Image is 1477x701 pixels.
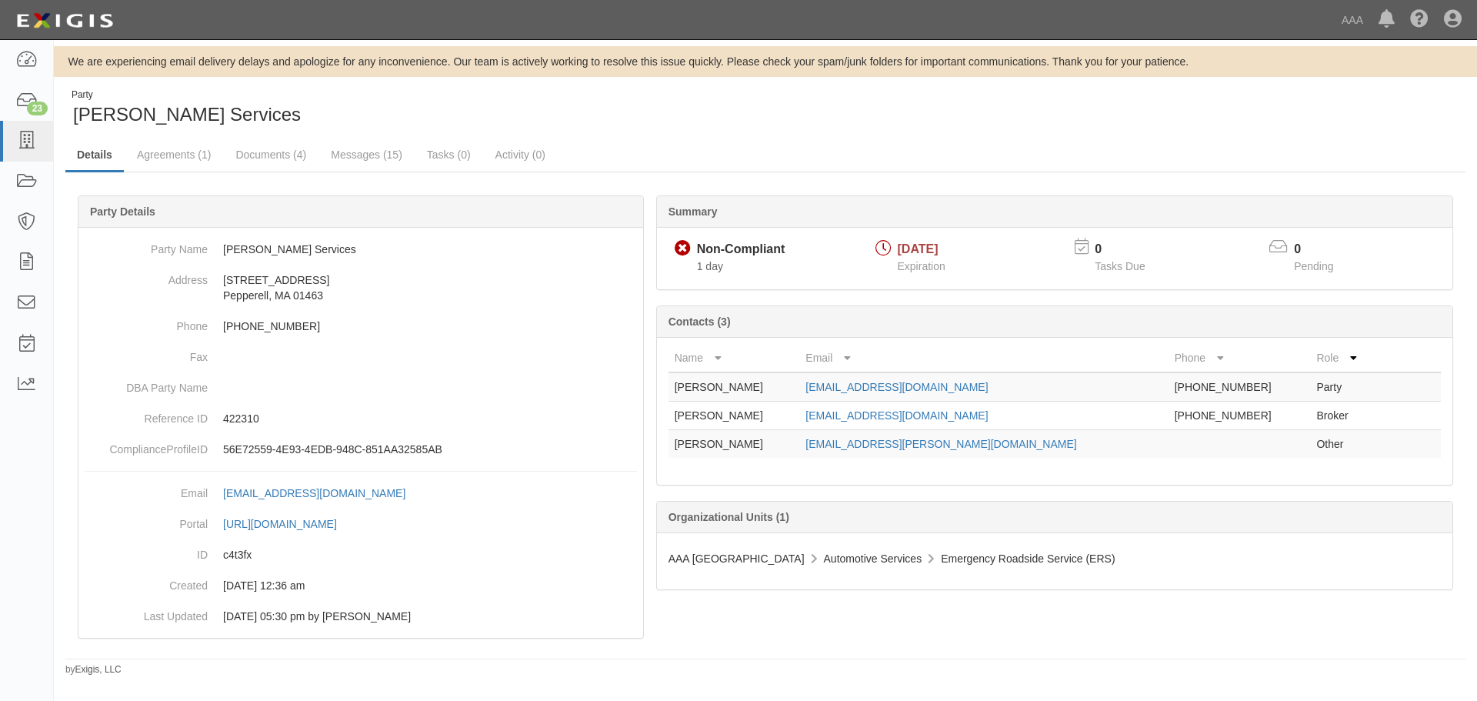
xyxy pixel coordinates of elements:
[898,260,945,272] span: Expiration
[85,434,208,457] dt: ComplianceProfileID
[85,570,208,593] dt: Created
[65,663,122,676] small: by
[898,242,939,255] span: [DATE]
[1169,344,1311,372] th: Phone
[805,381,988,393] a: [EMAIL_ADDRESS][DOMAIN_NAME]
[85,539,208,562] dt: ID
[668,430,800,459] td: [PERSON_NAME]
[85,478,208,501] dt: Email
[1169,402,1311,430] td: [PHONE_NUMBER]
[224,139,318,170] a: Documents (4)
[668,205,718,218] b: Summary
[85,265,637,311] dd: [STREET_ADDRESS] Pepperell, MA 01463
[85,509,208,532] dt: Portal
[668,552,805,565] span: AAA [GEOGRAPHIC_DATA]
[54,54,1477,69] div: We are experiencing email delivery delays and apologize for any inconvenience. Our team is active...
[1410,11,1429,29] i: Help Center - Complianz
[223,518,354,530] a: [URL][DOMAIN_NAME]
[1294,260,1333,272] span: Pending
[415,139,482,170] a: Tasks (0)
[697,260,723,272] span: Since 08/12/2025
[75,664,122,675] a: Exigis, LLC
[85,539,637,570] dd: c4t3fx
[27,102,48,115] div: 23
[85,265,208,288] dt: Address
[824,552,922,565] span: Automotive Services
[85,601,637,632] dd: 04/16/2024 05:30 pm by Benjamin Tully
[799,344,1168,372] th: Email
[85,234,208,257] dt: Party Name
[223,442,637,457] p: 56E72559-4E93-4EDB-948C-851AA32585AB
[223,487,422,499] a: [EMAIL_ADDRESS][DOMAIN_NAME]
[1294,241,1352,259] p: 0
[90,205,155,218] b: Party Details
[12,7,118,35] img: logo-5460c22ac91f19d4615b14bd174203de0afe785f0fc80cf4dbbc73dc1793850b.png
[668,372,800,402] td: [PERSON_NAME]
[1169,372,1311,402] td: [PHONE_NUMBER]
[85,234,637,265] dd: [PERSON_NAME] Services
[73,104,301,125] span: [PERSON_NAME] Services
[1095,241,1164,259] p: 0
[125,139,222,170] a: Agreements (1)
[319,139,414,170] a: Messages (15)
[668,402,800,430] td: [PERSON_NAME]
[85,342,208,365] dt: Fax
[668,344,800,372] th: Name
[668,315,731,328] b: Contacts (3)
[1334,5,1371,35] a: AAA
[65,88,754,128] div: L H Morine Services
[805,409,988,422] a: [EMAIL_ADDRESS][DOMAIN_NAME]
[1310,372,1379,402] td: Party
[484,139,557,170] a: Activity (0)
[85,311,637,342] dd: [PHONE_NUMBER]
[85,403,208,426] dt: Reference ID
[65,139,124,172] a: Details
[85,601,208,624] dt: Last Updated
[675,241,691,257] i: Non-Compliant
[1310,430,1379,459] td: Other
[1310,402,1379,430] td: Broker
[941,552,1115,565] span: Emergency Roadside Service (ERS)
[668,511,789,523] b: Organizational Units (1)
[697,241,785,259] div: Non-Compliant
[85,311,208,334] dt: Phone
[85,372,208,396] dt: DBA Party Name
[85,570,637,601] dd: 03/10/2023 12:36 am
[223,411,637,426] p: 422310
[72,88,301,102] div: Party
[223,486,405,501] div: [EMAIL_ADDRESS][DOMAIN_NAME]
[1095,260,1145,272] span: Tasks Due
[1310,344,1379,372] th: Role
[805,438,1076,450] a: [EMAIL_ADDRESS][PERSON_NAME][DOMAIN_NAME]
